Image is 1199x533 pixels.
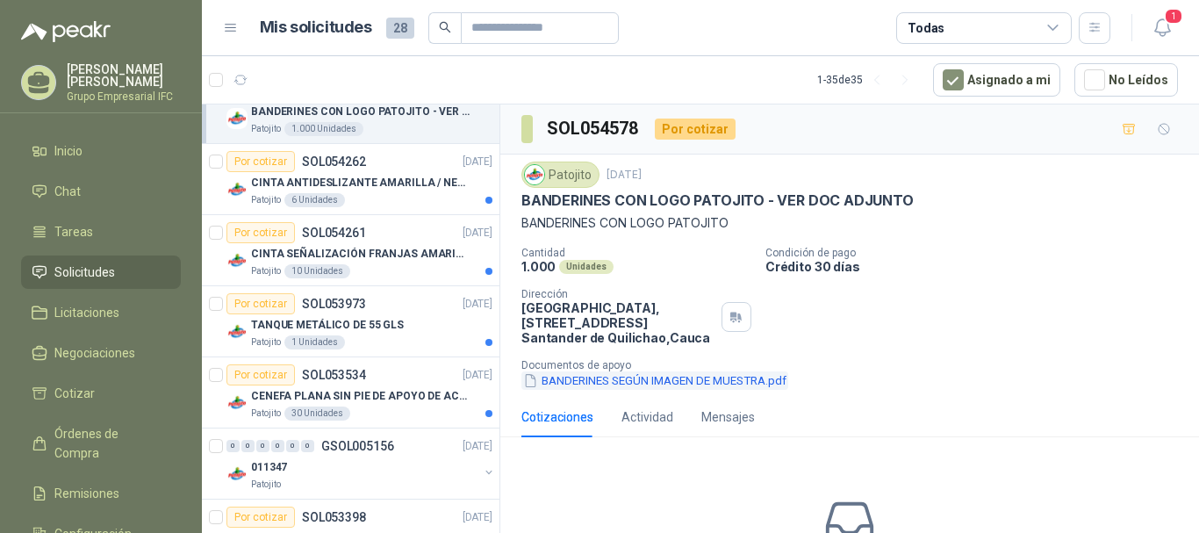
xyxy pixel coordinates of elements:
[226,179,248,200] img: Company Logo
[765,247,1192,259] p: Condición de pago
[21,134,181,168] a: Inicio
[1164,8,1183,25] span: 1
[251,459,287,476] p: 011347
[226,151,295,172] div: Por cotizar
[67,63,181,88] p: [PERSON_NAME] [PERSON_NAME]
[521,300,714,345] p: [GEOGRAPHIC_DATA], [STREET_ADDRESS] Santander de Quilichao , Cauca
[302,369,366,381] p: SOL053534
[908,18,944,38] div: Todas
[521,247,751,259] p: Cantidad
[463,225,492,241] p: [DATE]
[226,364,295,385] div: Por cotizar
[21,336,181,370] a: Negociaciones
[933,63,1060,97] button: Asignado a mi
[54,343,135,363] span: Negociaciones
[226,250,248,271] img: Company Logo
[251,246,470,263] p: CINTA SEÑALIZACIÓN FRANJAS AMARILLAS NEGRA
[21,377,181,410] a: Cotizar
[251,317,404,334] p: TANQUE METÁLICO DE 55 GLS
[226,507,295,528] div: Por cotizar
[701,407,755,427] div: Mensajes
[655,119,736,140] div: Por cotizar
[54,141,83,161] span: Inicio
[463,367,492,384] p: [DATE]
[21,417,181,470] a: Órdenes de Compra
[386,18,414,39] span: 28
[202,144,499,215] a: Por cotizarSOL054262[DATE] Company LogoCINTA ANTIDESLIZANTE AMARILLA / NEGRAPatojito6 Unidades
[21,256,181,289] a: Solicitudes
[521,359,1192,371] p: Documentos de apoyo
[21,477,181,510] a: Remisiones
[765,259,1192,274] p: Crédito 30 días
[463,296,492,313] p: [DATE]
[284,407,350,421] div: 30 Unidades
[521,213,1178,233] p: BANDERINES CON LOGO PATOJITO
[54,484,119,503] span: Remisiones
[54,303,119,322] span: Licitaciones
[1146,12,1178,44] button: 1
[251,104,470,120] p: BANDERINES CON LOGO PATOJITO - VER DOC ADJUNTO
[54,263,115,282] span: Solicitudes
[21,215,181,248] a: Tareas
[54,222,93,241] span: Tareas
[202,215,499,286] a: Por cotizarSOL054261[DATE] Company LogoCINTA SEÑALIZACIÓN FRANJAS AMARILLAS NEGRAPatojito10 Unidades
[301,440,314,452] div: 0
[251,407,281,421] p: Patojito
[260,15,372,40] h1: Mis solicitudes
[226,440,240,452] div: 0
[202,286,499,357] a: Por cotizarSOL053973[DATE] Company LogoTANQUE METÁLICO DE 55 GLSPatojito1 Unidades
[226,321,248,342] img: Company Logo
[226,436,496,492] a: 0 0 0 0 0 0 GSOL005156[DATE] Company Logo011347Patojito
[302,227,366,239] p: SOL054261
[284,335,345,349] div: 1 Unidades
[54,384,95,403] span: Cotizar
[241,440,255,452] div: 0
[521,191,914,210] p: BANDERINES CON LOGO PATOJITO - VER DOC ADJUNTO
[202,73,499,144] a: Por cotizarSOL054578[DATE] Company LogoBANDERINES CON LOGO PATOJITO - VER DOC ADJUNTOPatojito1.00...
[607,167,642,184] p: [DATE]
[54,182,81,201] span: Chat
[621,407,673,427] div: Actividad
[463,438,492,455] p: [DATE]
[321,440,394,452] p: GSOL005156
[54,424,164,463] span: Órdenes de Compra
[251,388,470,405] p: CENEFA PLANA SIN PIE DE APOYO DE ACUERDO A LA IMAGEN ADJUNTA
[525,165,544,184] img: Company Logo
[1074,63,1178,97] button: No Leídos
[251,264,281,278] p: Patojito
[251,175,470,191] p: CINTA ANTIDESLIZANTE AMARILLA / NEGRA
[271,440,284,452] div: 0
[521,162,599,188] div: Patojito
[284,122,363,136] div: 1.000 Unidades
[302,298,366,310] p: SOL053973
[21,296,181,329] a: Licitaciones
[284,193,345,207] div: 6 Unidades
[302,511,366,523] p: SOL053398
[226,222,295,243] div: Por cotizar
[251,335,281,349] p: Patojito
[463,509,492,526] p: [DATE]
[67,91,181,102] p: Grupo Empresarial IFC
[251,478,281,492] p: Patojito
[226,108,248,129] img: Company Logo
[226,393,248,414] img: Company Logo
[521,288,714,300] p: Dirección
[251,122,281,136] p: Patojito
[463,154,492,170] p: [DATE]
[21,21,111,42] img: Logo peakr
[256,440,269,452] div: 0
[202,357,499,429] a: Por cotizarSOL053534[DATE] Company LogoCENEFA PLANA SIN PIE DE APOYO DE ACUERDO A LA IMAGEN ADJUN...
[559,260,614,274] div: Unidades
[21,175,181,208] a: Chat
[284,264,350,278] div: 10 Unidades
[817,66,919,94] div: 1 - 35 de 35
[251,193,281,207] p: Patojito
[286,440,299,452] div: 0
[439,21,451,33] span: search
[547,115,641,142] h3: SOL054578
[226,293,295,314] div: Por cotizar
[302,155,366,168] p: SOL054262
[226,464,248,485] img: Company Logo
[521,407,593,427] div: Cotizaciones
[521,259,556,274] p: 1.000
